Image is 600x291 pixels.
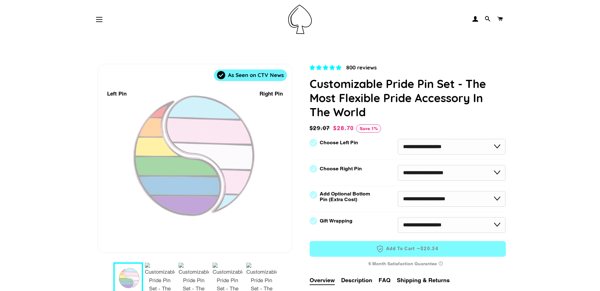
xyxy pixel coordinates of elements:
h1: Customizable Pride Pin Set - The Most Flexible Pride Accessory In The World [310,77,506,119]
span: $29.07 [310,124,332,133]
span: $20.34 [420,245,438,252]
label: Choose Right Pin [320,166,362,172]
button: Overview [310,276,335,285]
label: Choose Left Pin [320,140,358,145]
label: Add Optional Bottom Pin (Extra Cost) [320,191,373,202]
img: Pin-Ace [288,5,312,34]
span: 4.83 stars [310,64,343,71]
span: Save 1% [356,124,381,133]
label: Gift Wrapping [320,218,352,224]
div: Right Pin [260,90,283,98]
button: Description [341,276,372,284]
button: FAQ [379,276,391,284]
button: Add to Cart —$20.34 [310,241,506,257]
button: Shipping & Returns [397,276,450,284]
span: Add to Cart — [319,245,496,253]
div: 1 / 9 [98,64,292,253]
span: $28.70 [333,125,354,131]
div: 6 Month Satisfaction Guarantee [310,258,506,270]
span: 800 reviews [346,64,377,71]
